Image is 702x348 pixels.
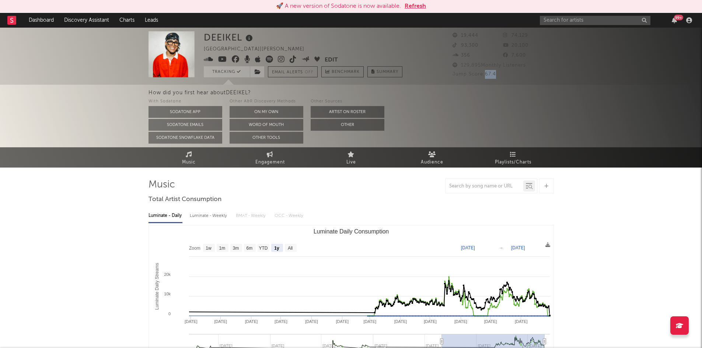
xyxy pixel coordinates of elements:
text: 1m [219,246,225,251]
button: Refresh [405,2,426,11]
text: [DATE] [394,319,407,324]
text: [DATE] [514,319,527,324]
text: [DATE] [454,319,467,324]
div: [GEOGRAPHIC_DATA] | [PERSON_NAME] [204,45,313,54]
span: 93,300 [453,43,478,48]
button: Other Tools [230,132,303,144]
button: Sodatone Emails [149,119,222,131]
text: 3m [233,246,239,251]
div: Luminate - Daily [149,210,182,222]
text: 20k [164,272,171,277]
span: Live [346,158,356,167]
a: Discovery Assistant [59,13,114,28]
span: Engagement [255,158,285,167]
text: [DATE] [484,319,497,324]
span: Total Artist Consumption [149,195,221,204]
text: YTD [259,246,268,251]
button: Sodatone App [149,106,222,118]
div: Luminate - Weekly [190,210,228,222]
text: [DATE] [461,245,475,250]
a: Playlists/Charts [473,147,554,168]
a: Engagement [230,147,311,168]
text: [DATE] [363,319,376,324]
text: [DATE] [305,319,318,324]
a: Music [149,147,230,168]
em: Off [305,70,314,74]
span: 19,444 [453,33,478,38]
span: 129,895 Monthly Listeners [453,63,526,68]
a: Audience [392,147,473,168]
span: Benchmark [332,68,360,77]
div: DEEIKEL [204,31,255,43]
text: [DATE] [185,319,198,324]
text: 0 [168,312,170,316]
text: [DATE] [511,245,525,250]
text: [DATE] [245,319,258,324]
span: 74,129 [503,33,528,38]
div: Other A&R Discovery Methods [230,97,303,106]
text: 10k [164,292,171,296]
text: → [499,245,503,250]
text: Luminate Daily Streams [154,263,160,310]
span: 20,100 [503,43,528,48]
span: Playlists/Charts [495,158,531,167]
span: Audience [421,158,443,167]
input: Search by song name or URL [446,183,523,189]
text: Zoom [189,246,200,251]
text: 1y [274,246,279,251]
a: Live [311,147,392,168]
a: Benchmark [321,66,364,77]
a: Dashboard [24,13,59,28]
span: Music [182,158,196,167]
button: 99+ [672,17,677,23]
a: Charts [114,13,140,28]
span: 356 [453,53,470,58]
button: Tracking [204,66,250,77]
input: Search for artists [540,16,650,25]
button: On My Own [230,106,303,118]
button: Email AlertsOff [268,66,318,77]
text: [DATE] [336,319,349,324]
button: Artist on Roster [311,106,384,118]
text: Luminate Daily Consumption [313,228,389,235]
text: [DATE] [214,319,227,324]
text: [DATE] [275,319,287,324]
button: Summary [367,66,402,77]
text: All [287,246,292,251]
button: Edit [325,56,338,65]
button: Other [311,119,384,131]
span: Summary [377,70,398,74]
text: 1w [206,246,212,251]
a: Leads [140,13,163,28]
button: Sodatone Snowflake Data [149,132,222,144]
div: 🚀 A new version of Sodatone is now available. [276,2,401,11]
div: With Sodatone [149,97,222,106]
span: Jump Score: 67.4 [453,72,496,77]
button: Word Of Mouth [230,119,303,131]
div: 99 + [674,15,683,20]
text: 6m [246,246,252,251]
text: [DATE] [424,319,437,324]
div: Other Sources [311,97,384,106]
span: 7,600 [503,53,526,58]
